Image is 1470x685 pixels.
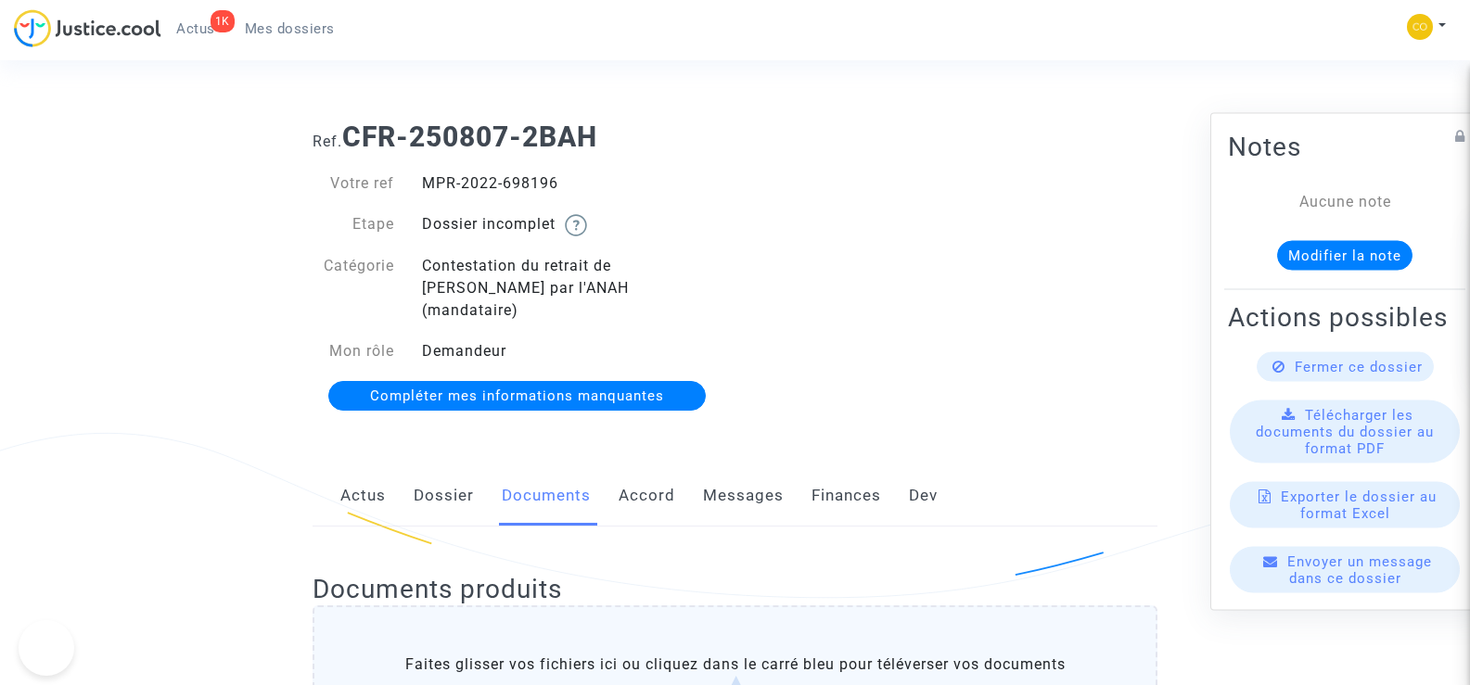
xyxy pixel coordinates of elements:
[370,387,664,404] span: Compléter mes informations manquantes
[1287,552,1432,586] span: Envoyer un message dans ce dossier
[502,465,591,526] a: Documents
[14,9,161,47] img: jc-logo.svg
[909,465,938,526] a: Dev
[342,121,597,153] b: CFR-250807-2BAH
[1407,14,1433,40] img: 84a266a8493598cb3cce1313e02c3431
[1256,406,1434,456] span: Télécharger les documents du dossier au format PDF
[299,213,408,236] div: Etape
[19,620,74,676] iframe: Help Scout Beacon - Open
[230,15,350,43] a: Mes dossiers
[313,573,1157,605] h2: Documents produits
[1228,130,1462,162] h2: Notes
[1295,358,1423,374] span: Fermer ce dossier
[176,20,215,37] span: Actus
[299,255,408,322] div: Catégorie
[408,340,735,362] div: Demandeur
[703,465,784,526] a: Messages
[408,255,735,322] div: Contestation du retrait de [PERSON_NAME] par l'ANAH (mandataire)
[565,214,587,236] img: help.svg
[1277,240,1412,270] button: Modifier la note
[1228,300,1462,333] h2: Actions possibles
[211,10,235,32] div: 1K
[340,465,386,526] a: Actus
[414,465,474,526] a: Dossier
[245,20,335,37] span: Mes dossiers
[408,213,735,236] div: Dossier incomplet
[299,172,408,195] div: Votre ref
[313,133,342,150] span: Ref.
[299,340,408,362] div: Mon rôle
[812,465,881,526] a: Finances
[619,465,675,526] a: Accord
[408,172,735,195] div: MPR-2022-698196
[161,15,230,43] a: 1KActus
[1281,488,1437,521] span: Exporter le dossier au format Excel
[1256,190,1434,212] div: Aucune note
